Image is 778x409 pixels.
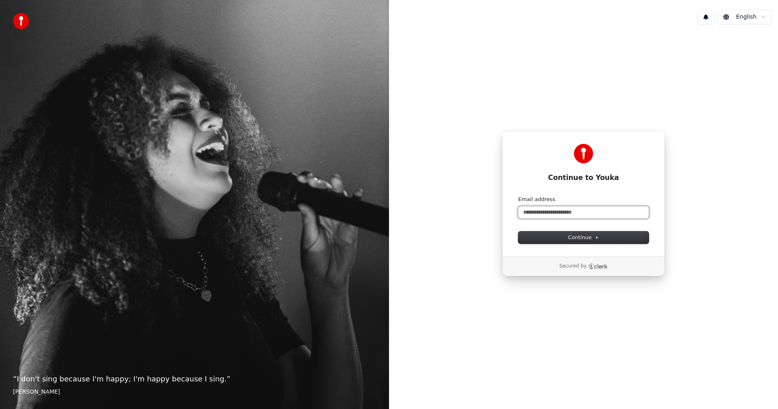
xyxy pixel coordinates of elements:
button: Continue [518,231,649,244]
label: Email address [518,196,555,203]
img: youka [13,13,29,29]
span: Continue [568,234,599,241]
img: Youka [574,144,593,163]
a: Clerk logo [588,263,608,269]
h1: Continue to Youka [518,173,649,183]
p: Secured by [559,263,586,270]
p: “ I don't sing because I'm happy; I'm happy because I sing. ” [13,373,376,385]
footer: [PERSON_NAME] [13,388,376,396]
